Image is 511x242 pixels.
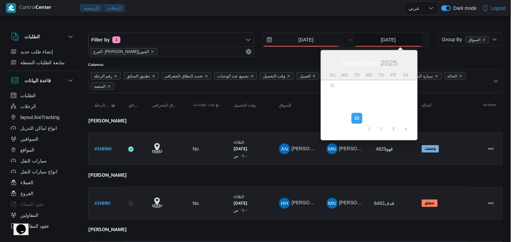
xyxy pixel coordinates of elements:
[339,124,350,135] div: day-29
[217,72,249,80] span: تجميع عدد الوحدات
[482,38,486,42] button: remove selected entity
[281,143,288,154] span: AN
[279,143,290,154] div: Ammad Najib Abadalzahir Jaoish
[114,74,118,78] button: Remove رقم الرحلة from selection in this group
[5,46,80,71] div: الطلبات
[94,103,109,108] span: رقم الرحلة; Sorted in descending order
[20,168,57,176] span: انواع سيارات النقل
[20,146,34,154] span: المواقع
[437,33,503,46] button: Group Byالسواقremove selected entity
[281,198,288,209] span: HH
[8,166,77,177] button: انواع سيارات النقل
[376,124,387,135] div: day-2
[20,48,53,56] span: إنشاء طلب جديد
[20,211,38,219] span: المقاولين
[8,101,77,112] button: الرحلات
[111,103,116,108] svg: Sorted in descending order
[376,80,387,91] div: day-4
[484,103,497,108] span: Actions
[459,74,463,78] button: Remove الحاله from selection in this group
[364,102,375,113] div: day-17
[89,33,254,47] button: Filter by1 active filters
[300,72,311,80] span: العميل
[352,113,362,124] div: day-23
[277,100,317,111] button: السواق
[20,222,49,230] span: عقود المقاولين
[364,91,375,102] div: day-10
[233,202,247,206] b: [DATE]
[90,48,157,55] span: الفرع: دانون|العبور
[94,72,112,80] span: رقم الرحلة
[376,91,387,102] div: day-11
[328,143,336,154] span: MN
[328,56,333,62] button: Previous Month
[250,74,254,78] button: Remove تجميع عدد الوحدات from selection in this group
[327,198,338,209] div: Maina Najib Shfiq Qladah
[162,72,212,80] span: تحديد النطاق الجغرافى
[150,50,154,54] button: remove selected entity
[339,70,350,80] div: Mo
[435,74,439,78] button: Remove سيارة النقل from selection in this group
[388,70,399,80] div: Fr
[388,124,399,135] div: day-3
[422,145,439,153] span: وصلت
[400,91,411,102] div: day-13
[491,4,506,12] span: Logout
[466,36,489,43] span: السواق
[88,228,127,233] b: [PERSON_NAME]
[297,72,319,80] span: العميل
[352,124,362,135] div: day-30
[364,80,375,91] div: day-3
[287,74,291,78] button: Remove وقت التحميل from selection in this group
[20,91,36,100] span: الطلبات
[381,59,397,67] span: 2025
[328,198,336,209] span: MN
[388,80,399,91] div: day-5
[263,33,340,47] input: Press the down key to open a popover containing a calendar.
[339,200,389,206] span: [PERSON_NAME] قلاده
[193,146,199,152] div: No
[126,100,143,111] button: تطبيق السائق
[326,80,412,135] div: month-2025-09
[327,143,338,154] div: Maina Najib Shfiq Qladah
[8,177,77,188] button: العملاء
[152,103,181,108] span: تحديد النطاق الجغرافى
[233,208,249,212] small: ٠٦:٠٠ ص
[400,113,411,124] div: day-27
[149,100,183,111] button: تحديد النطاق الجغرافى
[6,3,16,13] img: X8yXhbKr1z7QwAAAABJRU5ErkJggg==
[24,76,51,85] h3: قاعدة البيانات
[352,102,362,113] div: day-16
[20,157,47,165] span: سيارات النقل
[442,37,489,42] span: Group By السواق
[102,4,125,12] button: الرحلات
[355,33,422,47] input: Press the down key to enter a popover containing a calendar. Press the escape key to close the po...
[20,135,38,143] span: السواقين
[88,173,127,179] b: [PERSON_NAME]
[486,143,496,154] button: Actions
[127,72,150,80] span: تطبيق السائق
[20,124,57,132] span: انواع اماكن التنزيل
[11,33,75,41] button: الطلبات
[8,134,77,144] button: السواقين
[352,80,362,91] div: day-2
[91,72,121,80] span: رقم الرحلة
[339,91,350,102] div: day-8
[11,76,75,85] button: قاعدة البيانات
[364,70,375,80] div: We
[193,103,221,108] span: تجميع عدد الوحدات
[5,90,80,237] div: قاعدة البيانات
[279,103,291,108] span: السواق
[124,72,158,80] span: تطبيق السائق
[91,36,110,44] span: Filter by
[327,70,338,80] div: Su
[425,202,435,206] b: معلق
[95,147,112,152] b: # 338960
[469,37,481,43] span: السواق
[20,233,49,241] span: اجهزة التليفون
[480,1,508,15] button: Logout
[204,74,208,78] button: Remove تحديد النطاق الجغرافى from selection in this group
[400,70,411,80] div: Sa
[364,113,375,124] div: day-24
